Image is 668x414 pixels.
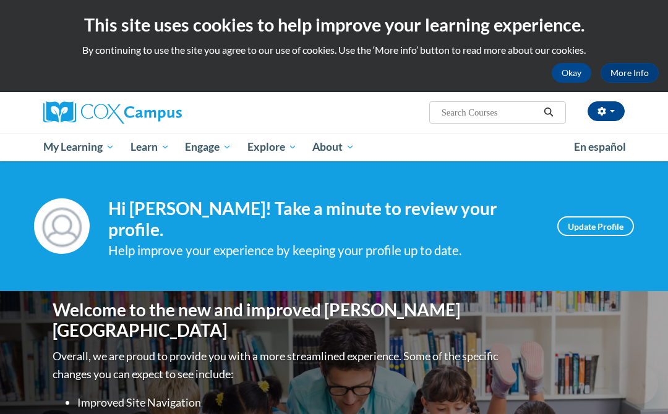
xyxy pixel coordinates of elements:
[43,140,114,154] span: My Learning
[239,133,305,161] a: Explore
[131,140,169,154] span: Learn
[53,347,501,383] p: Overall, we are proud to provide you with a more streamlined experience. Some of the specific cha...
[552,63,591,83] button: Okay
[34,198,90,254] img: Profile Image
[53,300,501,341] h1: Welcome to the new and improved [PERSON_NAME][GEOGRAPHIC_DATA]
[9,43,659,57] p: By continuing to use the site you agree to our use of cookies. Use the ‘More info’ button to read...
[557,216,634,236] a: Update Profile
[601,63,659,83] a: More Info
[440,105,539,120] input: Search Courses
[574,140,626,153] span: En español
[122,133,178,161] a: Learn
[305,133,363,161] a: About
[177,133,239,161] a: Engage
[34,133,634,161] div: Main menu
[566,134,634,160] a: En español
[247,140,297,154] span: Explore
[619,365,658,404] iframe: Button to launch messaging window
[588,101,625,121] button: Account Settings
[108,198,539,240] h4: Hi [PERSON_NAME]! Take a minute to review your profile.
[43,101,182,124] img: Cox Campus
[9,12,659,37] h2: This site uses cookies to help improve your learning experience.
[312,140,354,154] span: About
[43,101,225,124] a: Cox Campus
[539,105,558,120] button: Search
[108,240,539,261] div: Help improve your experience by keeping your profile up to date.
[185,140,231,154] span: Engage
[35,133,122,161] a: My Learning
[77,394,501,412] li: Improved Site Navigation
